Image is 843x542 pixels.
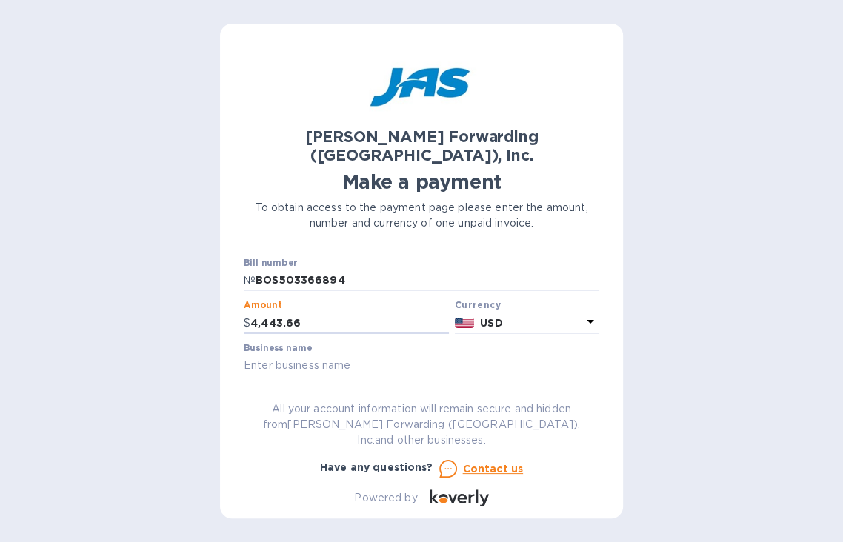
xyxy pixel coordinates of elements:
img: USD [455,318,475,328]
b: Currency [455,299,501,310]
input: Enter bill number [256,270,599,292]
input: Enter business name [244,355,599,377]
label: Business name [244,344,312,353]
p: To obtain access to the payment page please enter the amount, number and currency of one unpaid i... [244,200,599,231]
p: Powered by [354,490,417,506]
b: USD [480,317,502,329]
label: Amount [244,301,281,310]
p: № [244,272,256,288]
b: [PERSON_NAME] Forwarding ([GEOGRAPHIC_DATA]), Inc. [305,127,539,164]
b: Have any questions? [320,461,433,473]
p: $ [244,315,250,331]
label: Bill number [244,258,297,267]
p: All your account information will remain secure and hidden from [PERSON_NAME] Forwarding ([GEOGRA... [244,401,599,448]
h1: Make a payment [244,170,599,194]
input: 0.00 [250,312,449,334]
u: Contact us [463,463,524,475]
